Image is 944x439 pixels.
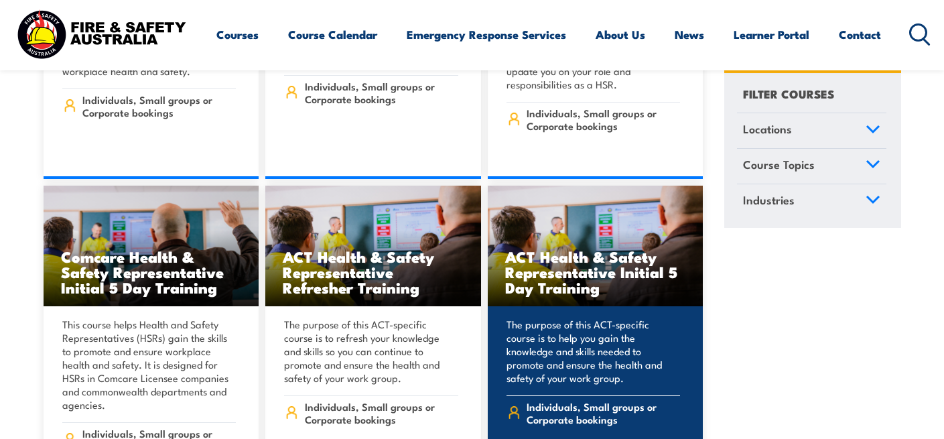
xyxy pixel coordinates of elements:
[44,186,259,306] img: Comcare Health & Safety Representative Initial 5 Day TRAINING
[288,17,377,52] a: Course Calendar
[743,155,815,174] span: Course Topics
[488,186,703,306] a: ACT Health & Safety Representative Initial 5 Day Training
[527,400,680,426] span: Individuals, Small groups or Corporate bookings
[305,400,458,426] span: Individuals, Small groups or Corporate bookings
[265,186,481,306] img: ACT Health & Safety Representative Initial 5 Day TRAINING
[265,186,481,306] a: ACT Health & Safety Representative Refresher Training
[61,249,242,295] h3: Comcare Health & Safety Representative Initial 5 Day Training
[527,107,680,132] span: Individuals, Small groups or Corporate bookings
[82,93,236,119] span: Individuals, Small groups or Corporate bookings
[216,17,259,52] a: Courses
[488,186,703,306] img: ACT Health & Safety Representative Initial 5 Day TRAINING
[737,184,886,218] a: Industries
[305,80,458,105] span: Individuals, Small groups or Corporate bookings
[505,249,686,295] h3: ACT Health & Safety Representative Initial 5 Day Training
[62,318,237,412] p: This course helps Health and Safety Representatives (HSRs) gain the skills to promote and ensure ...
[743,190,795,208] span: Industries
[284,318,458,385] p: The purpose of this ACT-specific course is to refresh your knowledge and skills so you can contin...
[737,113,886,148] a: Locations
[839,17,881,52] a: Contact
[734,17,809,52] a: Learner Portal
[44,186,259,306] a: Comcare Health & Safety Representative Initial 5 Day Training
[675,17,704,52] a: News
[743,84,834,103] h4: FILTER COURSES
[283,249,464,295] h3: ACT Health & Safety Representative Refresher Training
[596,17,645,52] a: About Us
[507,318,681,385] p: The purpose of this ACT-specific course is to help you gain the knowledge and skills needed to pr...
[737,149,886,184] a: Course Topics
[407,17,566,52] a: Emergency Response Services
[743,120,792,138] span: Locations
